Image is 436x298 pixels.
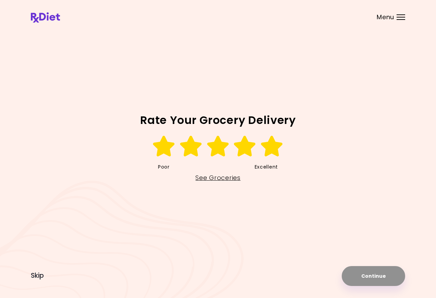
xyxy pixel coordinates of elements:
[31,12,60,23] img: RxDiet
[255,162,278,173] span: Excellent
[31,115,405,126] h2: Rate Your Grocery Delivery
[195,172,240,183] a: See Groceries
[31,272,44,279] button: Skip
[158,162,170,173] span: Poor
[342,266,405,286] button: Continue
[377,14,394,20] span: Menu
